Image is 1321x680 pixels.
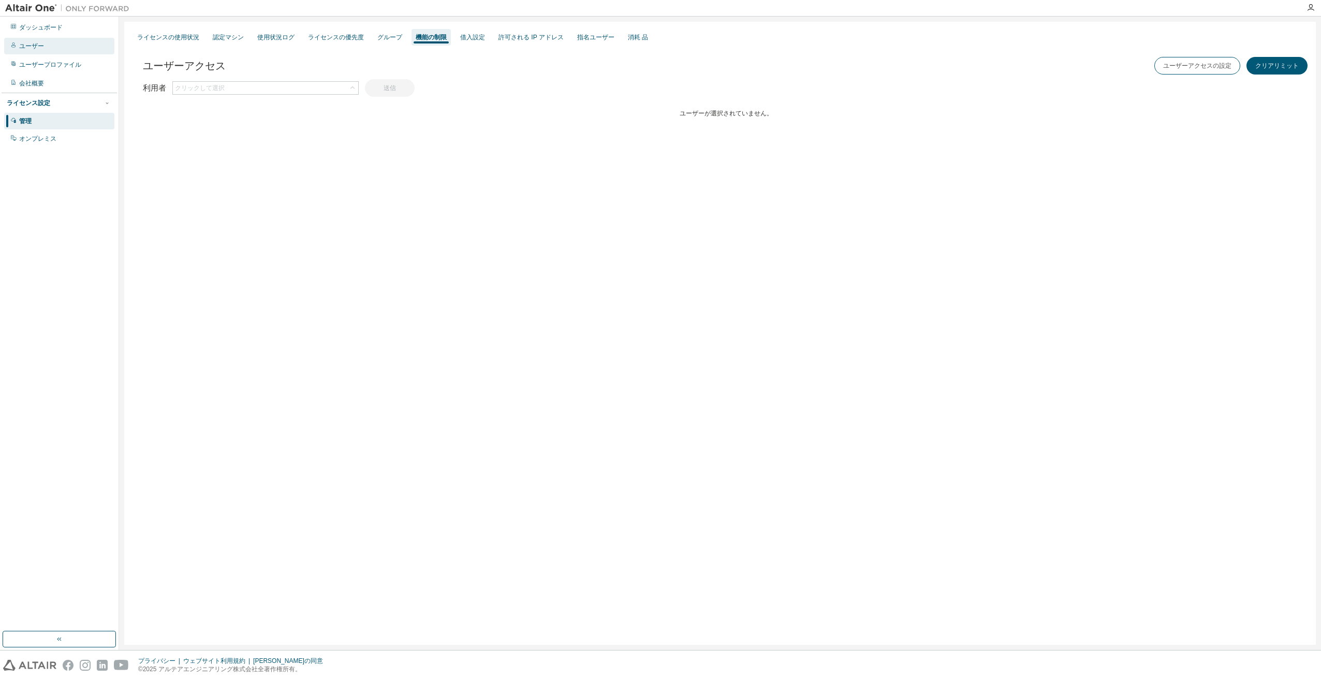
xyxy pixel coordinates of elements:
[19,42,44,50] div: ユーザー
[460,33,485,41] div: 借入設定
[138,657,183,665] div: プライバシー
[377,33,402,41] div: グループ
[137,33,199,41] div: ライセンスの使用状況
[138,665,329,674] p: ©
[97,660,108,671] img: linkedin.svg
[365,79,415,97] button: 送信
[577,33,614,41] div: 指名ユーザー
[308,33,364,41] div: ライセンスの優先度
[19,117,32,125] div: 管理
[63,660,74,671] img: facebook.svg
[7,99,50,107] div: ライセンス設定
[1154,57,1240,75] button: ユーザーアクセスの設定
[143,84,166,92] label: 利用者
[19,79,44,87] div: 会社概要
[257,33,295,41] div: 使用状況ログ
[253,657,329,665] div: [PERSON_NAME]の同意
[5,3,135,13] img: アルタイルワン
[19,23,63,32] div: ダッシュボード
[114,660,129,671] img: youtube.svg
[19,61,81,69] div: ユーザープロファイル
[80,660,91,671] img: instagram.svg
[1246,57,1308,75] button: クリアリミット
[143,58,226,73] span: ユーザーアクセス
[19,135,56,143] div: オンプレミス
[628,33,648,41] div: 消耗 品
[498,33,564,41] div: 許可される IP アドレス
[183,657,253,665] div: ウェブサイト利用規約
[173,82,358,94] div: クリックして選択
[143,666,301,673] font: 2025 アルテアエンジニアリング株式会社全著作権所有。
[416,33,447,41] div: 機能の制限
[175,84,225,92] div: クリックして選択
[213,33,244,41] div: 認定マシン
[143,109,1310,117] div: ユーザーが選択されていません。
[3,660,56,671] img: altair_logo.svg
